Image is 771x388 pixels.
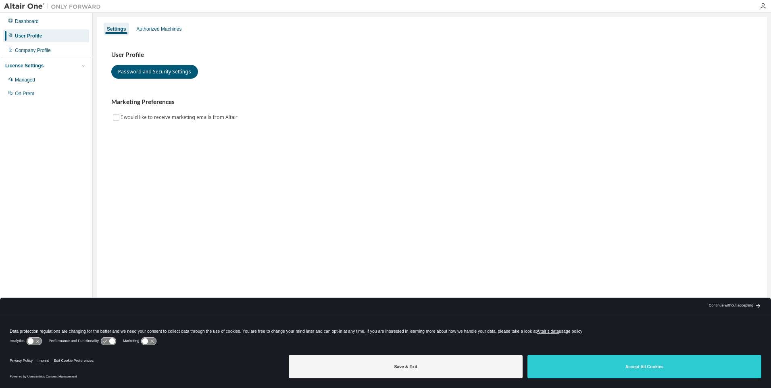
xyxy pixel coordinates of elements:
[111,51,752,59] h3: User Profile
[111,65,198,79] button: Password and Security Settings
[107,26,126,32] div: Settings
[15,90,34,97] div: On Prem
[15,47,51,54] div: Company Profile
[111,98,752,106] h3: Marketing Preferences
[4,2,105,10] img: Altair One
[5,63,44,69] div: License Settings
[121,113,239,122] label: I would like to receive marketing emails from Altair
[136,26,181,32] div: Authorized Machines
[15,33,42,39] div: User Profile
[15,18,39,25] div: Dashboard
[15,77,35,83] div: Managed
